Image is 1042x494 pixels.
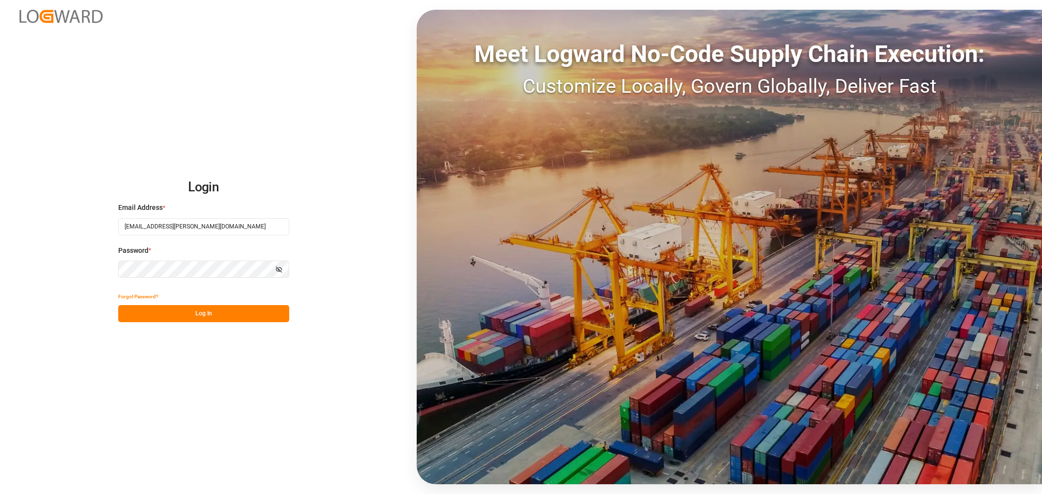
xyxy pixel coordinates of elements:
[118,246,149,256] span: Password
[417,72,1042,101] div: Customize Locally, Govern Globally, Deliver Fast
[118,172,289,203] h2: Login
[417,37,1042,72] div: Meet Logward No-Code Supply Chain Execution:
[118,288,158,305] button: Forgot Password?
[118,203,163,213] span: Email Address
[20,10,103,23] img: Logward_new_orange.png
[118,218,289,235] input: Enter your email
[118,305,289,322] button: Log In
